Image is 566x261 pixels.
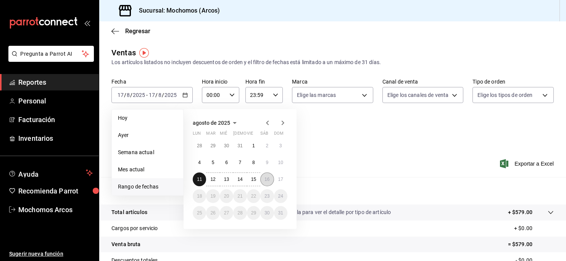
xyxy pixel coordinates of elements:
[18,77,93,87] span: Reportes
[220,189,233,203] button: 20 de agosto de 2025
[224,177,229,182] abbr: 13 de agosto de 2025
[210,143,215,148] abbr: 29 de julio de 2025
[206,139,219,153] button: 29 de julio de 2025
[237,143,242,148] abbr: 31 de julio de 2025
[210,177,215,182] abbr: 12 de agosto de 2025
[245,79,283,85] label: Hora fin
[251,177,256,182] abbr: 15 de agosto de 2025
[225,160,228,165] abbr: 6 de agosto de 2025
[220,131,227,139] abbr: miércoles
[251,193,256,199] abbr: 22 de agosto de 2025
[84,20,90,26] button: open_drawer_menu
[18,114,93,125] span: Facturación
[206,189,219,203] button: 19 de agosto de 2025
[18,96,93,106] span: Personal
[260,156,274,169] button: 9 de agosto de 2025
[247,139,260,153] button: 1 de agosto de 2025
[501,159,554,168] button: Exportar a Excel
[111,240,140,248] p: Venta bruta
[233,172,247,186] button: 14 de agosto de 2025
[264,210,269,216] abbr: 30 de agosto de 2025
[118,114,177,122] span: Hoy
[251,210,256,216] abbr: 29 de agosto de 2025
[237,193,242,199] abbr: 21 de agosto de 2025
[118,131,177,139] span: Ayer
[193,172,206,186] button: 11 de agosto de 2025
[260,131,268,139] abbr: sábado
[233,156,247,169] button: 7 de agosto de 2025
[220,172,233,186] button: 13 de agosto de 2025
[224,193,229,199] abbr: 20 de agosto de 2025
[278,210,283,216] abbr: 31 de agosto de 2025
[118,166,177,174] span: Mes actual
[8,46,94,62] button: Pregunta a Parrot AI
[247,156,260,169] button: 8 de agosto de 2025
[252,143,255,148] abbr: 1 de agosto de 2025
[125,27,150,35] span: Regresar
[233,206,247,220] button: 28 de agosto de 2025
[148,92,155,98] input: --
[18,205,93,215] span: Mochomos Arcos
[264,208,391,216] p: Da clic en la fila para ver el detalle por tipo de artículo
[162,92,164,98] span: /
[111,224,158,232] p: Cargos por servicio
[193,139,206,153] button: 28 de julio de 2025
[233,139,247,153] button: 31 de julio de 2025
[274,139,287,153] button: 3 de agosto de 2025
[193,206,206,220] button: 25 de agosto de 2025
[118,148,177,156] span: Semana actual
[9,250,93,258] span: Sugerir nueva función
[239,160,242,165] abbr: 7 de agosto de 2025
[472,79,554,85] label: Tipo de orden
[193,189,206,203] button: 18 de agosto de 2025
[133,6,220,15] h3: Sucursal: Mochomos (Arcos)
[387,91,448,99] span: Elige los canales de venta
[18,133,93,143] span: Inventarios
[220,139,233,153] button: 30 de julio de 2025
[206,206,219,220] button: 26 de agosto de 2025
[197,177,202,182] abbr: 11 de agosto de 2025
[193,156,206,169] button: 4 de agosto de 2025
[18,168,83,177] span: Ayuda
[264,193,269,199] abbr: 23 de agosto de 2025
[155,92,158,98] span: /
[111,208,147,216] p: Total artículos
[274,189,287,203] button: 24 de agosto de 2025
[126,92,130,98] input: --
[111,186,554,195] p: Resumen
[21,50,82,58] span: Pregunta a Parrot AI
[292,79,373,85] label: Marca
[206,131,215,139] abbr: martes
[197,210,202,216] abbr: 25 de agosto de 2025
[278,193,283,199] abbr: 24 de agosto de 2025
[198,160,201,165] abbr: 4 de agosto de 2025
[210,193,215,199] abbr: 19 de agosto de 2025
[197,193,202,199] abbr: 18 de agosto de 2025
[18,186,93,196] span: Recomienda Parrot
[220,206,233,220] button: 27 de agosto de 2025
[260,189,274,203] button: 23 de agosto de 2025
[233,189,247,203] button: 21 de agosto de 2025
[274,131,284,139] abbr: domingo
[139,48,149,58] img: Tooltip marker
[158,92,162,98] input: --
[210,210,215,216] abbr: 26 de agosto de 2025
[111,27,150,35] button: Regresar
[224,210,229,216] abbr: 27 de agosto de 2025
[252,160,255,165] abbr: 8 de agosto de 2025
[237,177,242,182] abbr: 14 de agosto de 2025
[111,47,136,58] div: Ventas
[266,143,268,148] abbr: 2 de agosto de 2025
[224,143,229,148] abbr: 30 de julio de 2025
[130,92,132,98] span: /
[220,156,233,169] button: 6 de agosto de 2025
[146,92,148,98] span: -
[260,206,274,220] button: 30 de agosto de 2025
[264,177,269,182] abbr: 16 de agosto de 2025
[193,120,230,126] span: agosto de 2025
[297,91,336,99] span: Elige las marcas
[279,143,282,148] abbr: 3 de agosto de 2025
[266,160,268,165] abbr: 9 de agosto de 2025
[247,172,260,186] button: 15 de agosto de 2025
